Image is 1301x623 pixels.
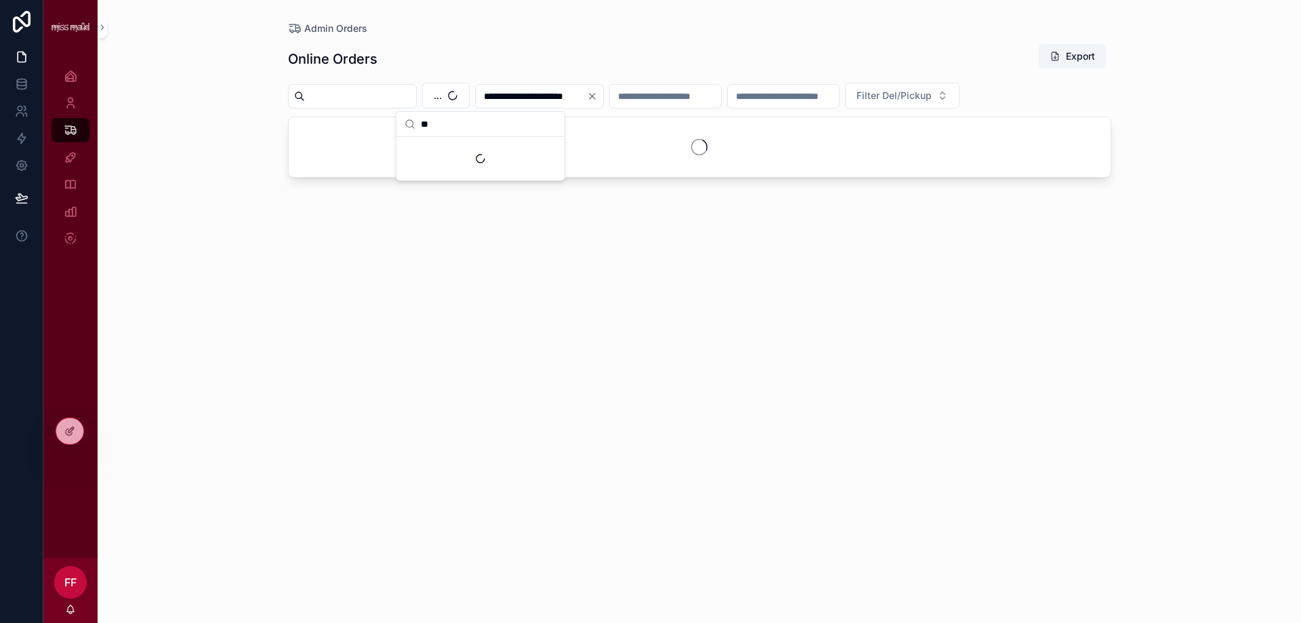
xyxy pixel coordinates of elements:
[288,22,367,35] a: Admin Orders
[64,574,77,590] span: FF
[43,54,98,268] div: scrollable content
[845,83,959,108] button: Select Button
[434,89,442,102] span: ...
[304,22,367,35] span: Admin Orders
[396,137,564,180] div: Suggestions
[422,83,470,108] button: Select Button
[288,49,377,68] h1: Online Orders
[856,89,932,102] span: Filter Del/Pickup
[51,22,89,32] img: App logo
[587,91,603,102] button: Clear
[1039,44,1106,68] button: Export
